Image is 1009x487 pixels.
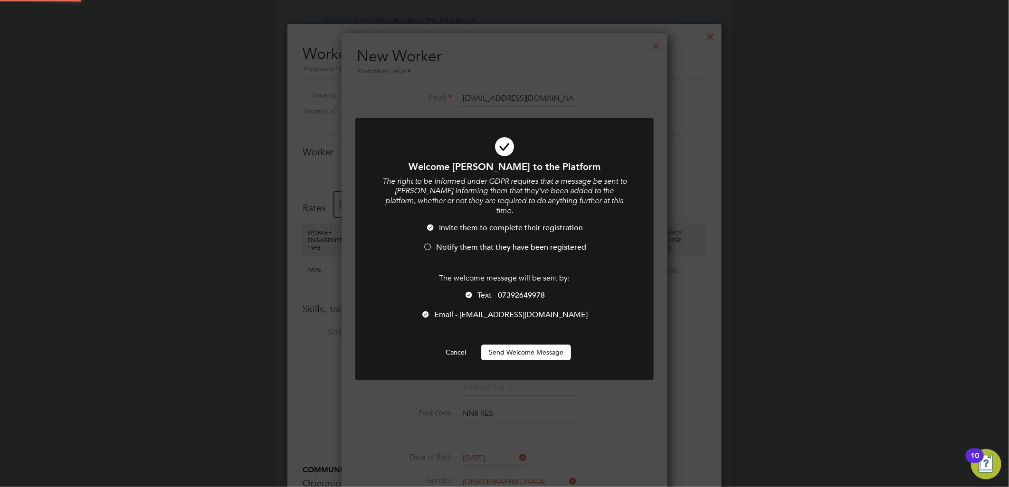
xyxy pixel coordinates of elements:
[481,345,571,360] button: Send Welcome Message
[439,223,583,233] span: Invite them to complete their registration
[381,160,628,173] h1: Welcome [PERSON_NAME] to the Platform
[382,177,627,215] i: The right to be informed under GDPR requires that a message be sent to [PERSON_NAME] informing th...
[435,310,588,319] span: Email - [EMAIL_ADDRESS][DOMAIN_NAME]
[438,345,474,360] button: Cancel
[436,243,586,252] span: Notify them that they have been registered
[971,456,979,468] div: 10
[381,273,628,283] p: The welcome message will be sent by:
[477,290,545,300] span: Text - 07392649978
[971,449,1001,479] button: Open Resource Center, 10 new notifications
